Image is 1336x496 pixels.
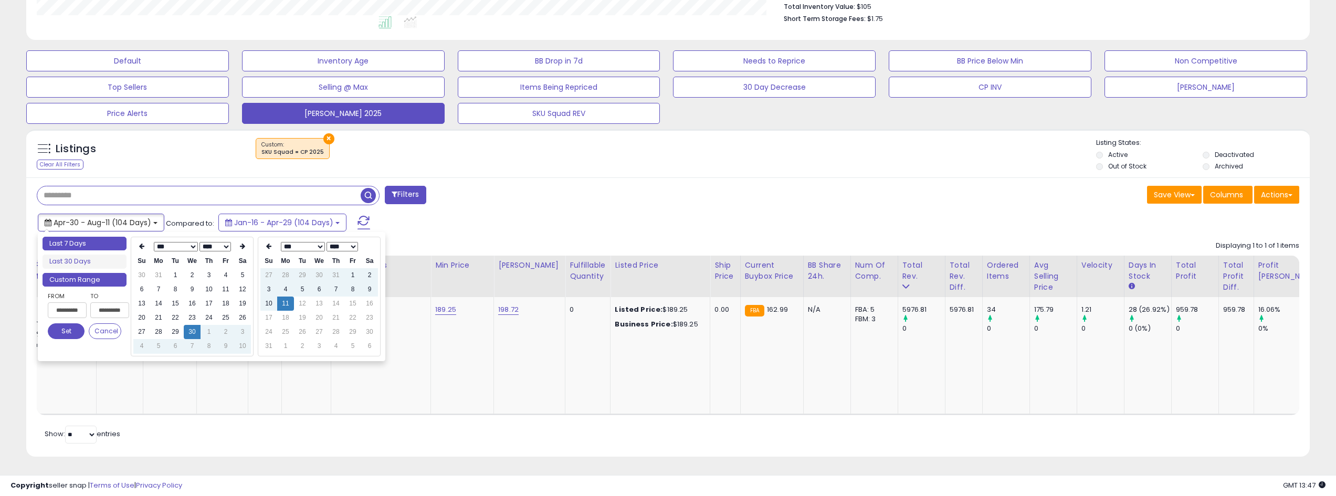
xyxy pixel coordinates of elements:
td: 10 [260,297,277,311]
button: Actions [1254,186,1299,204]
div: 0 [902,324,945,333]
div: 0 (0%) [1129,324,1171,333]
td: 1 [277,339,294,353]
td: 19 [234,297,251,311]
td: 31 [150,268,167,282]
label: Out of Stock [1108,162,1146,171]
button: [PERSON_NAME] [1104,77,1307,98]
td: 9 [361,282,378,297]
div: 0 [1034,324,1077,333]
b: Listed Price: [615,304,662,314]
div: Total Rev. [902,260,941,282]
td: 14 [328,297,344,311]
td: 25 [217,311,234,325]
div: Listed Price [615,260,706,271]
div: Profit [PERSON_NAME] [1258,260,1321,282]
div: Ship Price [714,260,735,282]
th: We [184,254,201,268]
td: 4 [217,268,234,282]
td: 9 [184,282,201,297]
button: 30 Day Decrease [673,77,876,98]
td: 13 [133,297,150,311]
label: Archived [1215,162,1243,171]
b: Short Term Storage Fees: [784,14,866,23]
a: Privacy Policy [136,480,182,490]
button: Save View [1147,186,1202,204]
div: Current Buybox Price [745,260,799,282]
td: 3 [260,282,277,297]
td: 28 [328,325,344,339]
td: 17 [201,297,217,311]
td: 29 [294,268,311,282]
div: 28 (26.92%) [1129,305,1171,314]
div: FBA: 5 [855,305,890,314]
td: 6 [167,339,184,353]
button: Jan-16 - Apr-29 (104 Days) [218,214,346,231]
button: SKU Squad REV [458,103,660,124]
td: 24 [260,325,277,339]
div: N/A [808,305,843,314]
th: Tu [167,254,184,268]
td: 30 [361,325,378,339]
td: 26 [294,325,311,339]
td: 12 [294,297,311,311]
td: 22 [167,311,184,325]
button: Apr-30 - Aug-11 (104 Days) [38,214,164,231]
td: 14 [150,297,167,311]
div: 0% [1258,324,1325,333]
small: Days In Stock. [1129,282,1135,291]
td: 1 [201,325,217,339]
div: Days In Stock [1129,260,1167,282]
td: 31 [260,339,277,353]
td: 1 [167,268,184,282]
td: 2 [294,339,311,353]
th: Sa [234,254,251,268]
button: BB Drop in 7d [458,50,660,71]
td: 7 [150,282,167,297]
td: 8 [201,339,217,353]
span: 2025-08-11 13:47 GMT [1283,480,1326,490]
td: 2 [184,268,201,282]
td: 25 [277,325,294,339]
th: Sa [361,254,378,268]
th: Tu [294,254,311,268]
li: Last 30 Days [43,255,127,269]
td: 28 [150,325,167,339]
span: Custom: [261,141,324,156]
td: 5 [234,268,251,282]
td: 30 [184,325,201,339]
div: Fulfillable Quantity [570,260,606,282]
td: 24 [201,311,217,325]
td: 23 [184,311,201,325]
button: Items Being Repriced [458,77,660,98]
strong: Copyright [10,480,49,490]
button: Non Competitive [1104,50,1307,71]
th: Th [328,254,344,268]
th: Mo [150,254,167,268]
td: 5 [294,282,311,297]
td: 11 [277,297,294,311]
td: 8 [344,282,361,297]
div: Velocity [1081,260,1120,271]
td: 27 [311,325,328,339]
div: Total Rev. Diff. [950,260,978,293]
span: Columns [1210,189,1243,200]
td: 5 [344,339,361,353]
div: 16.06% [1258,305,1325,314]
button: Price Alerts [26,103,229,124]
div: 0 [1081,324,1124,333]
td: 19 [294,311,311,325]
div: SKU Squad = CP 2025 [261,149,324,156]
label: Active [1108,150,1128,159]
a: Terms of Use [90,480,134,490]
div: BB Share 24h. [808,260,846,282]
div: FBM: 3 [855,314,890,324]
td: 21 [150,311,167,325]
td: 21 [328,311,344,325]
span: Compared to: [166,218,214,228]
div: $189.25 [615,305,702,314]
th: We [311,254,328,268]
td: 9 [217,339,234,353]
td: 6 [361,339,378,353]
td: 23 [361,311,378,325]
